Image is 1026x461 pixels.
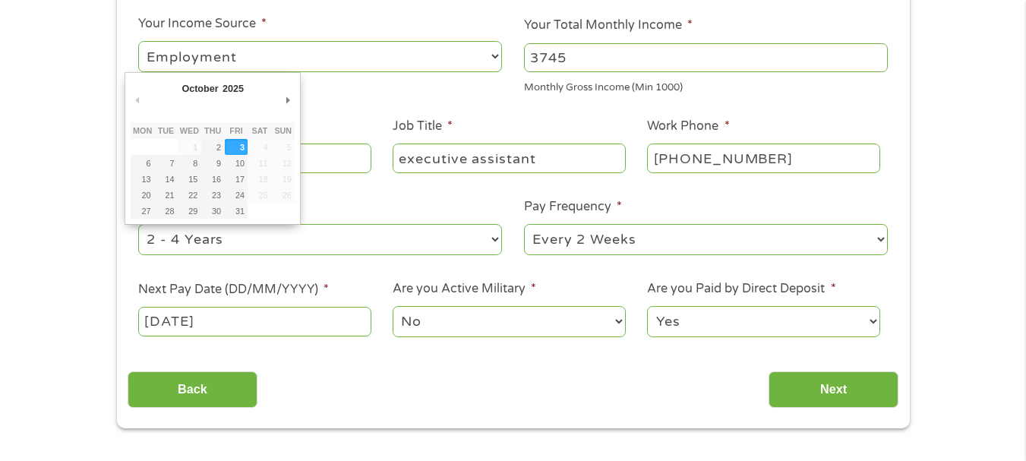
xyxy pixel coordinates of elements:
[647,144,879,172] input: (231) 754-4010
[225,203,248,219] button: 31
[201,187,225,203] button: 23
[769,371,898,409] input: Next
[524,43,888,72] input: 1800
[128,371,257,409] input: Back
[220,78,245,99] div: 2025
[393,144,625,172] input: Cashier
[138,282,329,298] label: Next Pay Date (DD/MM/YYYY)
[225,171,248,187] button: 17
[138,307,371,336] input: Use the arrow keys to pick a date
[180,78,221,99] div: October
[647,118,729,134] label: Work Phone
[178,171,201,187] button: 15
[201,171,225,187] button: 16
[647,281,835,297] label: Are you Paid by Direct Deposit
[131,90,144,110] button: Previous Month
[393,281,536,297] label: Are you Active Military
[225,155,248,171] button: 10
[251,126,267,135] abbr: Saturday
[524,75,888,96] div: Monthly Gross Income (Min 1000)
[131,203,154,219] button: 27
[524,17,693,33] label: Your Total Monthly Income
[225,139,248,155] button: 3
[178,187,201,203] button: 22
[204,126,221,135] abbr: Thursday
[178,155,201,171] button: 8
[393,118,453,134] label: Job Title
[229,126,242,135] abbr: Friday
[274,126,292,135] abbr: Sunday
[201,203,225,219] button: 30
[138,16,267,32] label: Your Income Source
[180,126,199,135] abbr: Wednesday
[201,139,225,155] button: 2
[131,155,154,171] button: 6
[225,187,248,203] button: 24
[154,155,178,171] button: 7
[154,203,178,219] button: 28
[201,155,225,171] button: 9
[154,187,178,203] button: 21
[524,199,622,215] label: Pay Frequency
[154,171,178,187] button: 14
[158,126,175,135] abbr: Tuesday
[131,171,154,187] button: 13
[281,90,295,110] button: Next Month
[133,126,152,135] abbr: Monday
[178,203,201,219] button: 29
[138,75,502,96] div: Your Employment / Other Status
[131,187,154,203] button: 20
